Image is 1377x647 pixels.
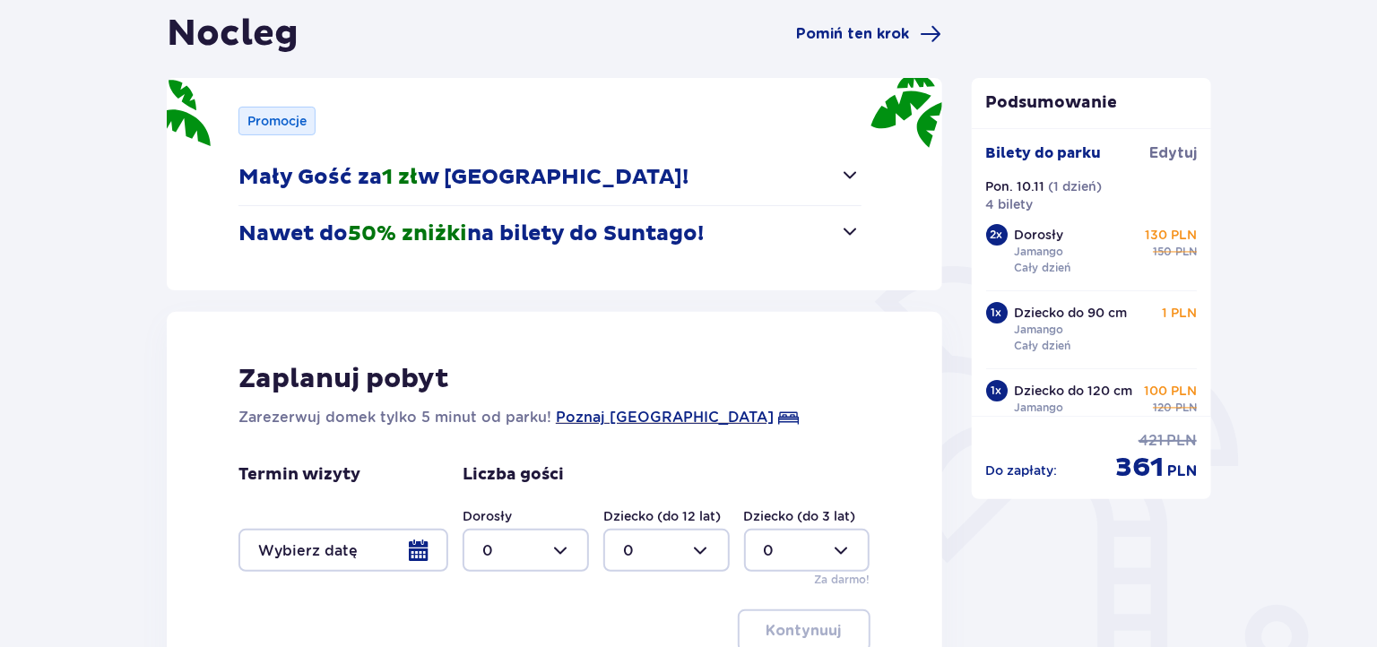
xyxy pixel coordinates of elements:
p: 1 PLN [1162,304,1197,322]
button: Mały Gość za1 złw [GEOGRAPHIC_DATA]! [238,150,862,205]
p: Bilety do parku [986,143,1102,163]
span: PLN [1175,244,1197,260]
p: Jamango [1015,400,1064,416]
button: Nawet do50% zniżkina bilety do Suntago! [238,206,862,262]
a: Pomiń ten krok [797,23,942,45]
p: 100 PLN [1144,382,1197,400]
span: PLN [1167,462,1197,481]
label: Dziecko (do 3 lat) [744,507,856,525]
span: Pomiń ten krok [797,24,910,44]
h1: Nocleg [167,12,299,56]
p: Liczba gości [463,464,564,486]
span: PLN [1175,400,1197,416]
span: Edytuj [1149,143,1197,163]
p: Nawet do na bilety do Suntago! [238,220,704,247]
label: Dorosły [463,507,512,525]
span: 421 [1139,431,1163,451]
p: Dorosły [1015,226,1064,244]
p: Zaplanuj pobyt [238,362,449,396]
p: 4 bilety [986,195,1034,213]
p: Mały Gość za w [GEOGRAPHIC_DATA]! [238,164,688,191]
p: Za darmo! [814,572,870,588]
p: Dziecko do 90 cm [1015,304,1128,322]
div: 2 x [986,224,1008,246]
p: Jamango [1015,322,1064,338]
div: 1 x [986,380,1008,401]
p: Do zapłaty : [986,462,1058,479]
p: Termin wizyty [238,464,360,486]
span: 361 [1115,451,1164,485]
span: 120 [1153,400,1172,416]
span: PLN [1166,431,1197,451]
p: ( 1 dzień ) [1049,177,1103,195]
p: Podsumowanie [972,92,1212,114]
p: Cały dzień [1015,260,1071,276]
a: Poznaj [GEOGRAPHIC_DATA] [556,407,774,428]
label: Dziecko (do 12 lat) [603,507,721,525]
span: 150 [1153,244,1172,260]
p: Kontynuuj [766,621,842,641]
p: Cały dzień [1015,338,1071,354]
span: 50% zniżki [348,220,467,247]
span: 1 zł [382,164,418,191]
p: Pon. 10.11 [986,177,1045,195]
p: Jamango [1015,244,1064,260]
p: Dziecko do 120 cm [1015,382,1133,400]
p: Promocje [247,112,307,130]
p: 130 PLN [1145,226,1197,244]
p: Zarezerwuj domek tylko 5 minut od parku! [238,407,551,428]
div: 1 x [986,302,1008,323]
